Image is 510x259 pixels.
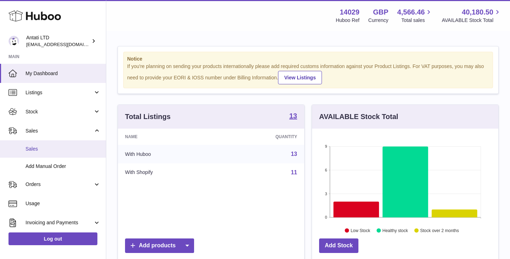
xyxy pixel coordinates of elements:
[25,181,93,188] span: Orders
[8,232,97,245] a: Log out
[442,7,501,24] a: 40,180.50 AVAILABLE Stock Total
[351,228,370,233] text: Low Stock
[289,112,297,121] a: 13
[442,17,501,24] span: AVAILABLE Stock Total
[25,108,93,115] span: Stock
[25,200,101,207] span: Usage
[25,219,93,226] span: Invoicing and Payments
[336,17,359,24] div: Huboo Ref
[420,228,459,233] text: Stock over 2 months
[325,144,327,148] text: 9
[397,7,425,17] span: 4,566.46
[25,70,101,77] span: My Dashboard
[368,17,389,24] div: Currency
[291,169,297,175] a: 11
[127,63,489,84] div: If you're planning on sending your products internationally please add required customs informati...
[125,238,194,253] a: Add products
[25,146,101,152] span: Sales
[373,7,388,17] strong: GBP
[26,34,90,48] div: Antati LTD
[278,71,322,84] a: View Listings
[340,7,359,17] strong: 14029
[127,56,489,62] strong: Notice
[125,112,171,122] h3: Total Listings
[325,191,327,196] text: 3
[319,112,398,122] h3: AVAILABLE Stock Total
[118,145,219,163] td: With Huboo
[325,215,327,219] text: 0
[219,129,304,145] th: Quantity
[325,168,327,172] text: 6
[25,89,93,96] span: Listings
[291,151,297,157] a: 13
[319,238,358,253] a: Add Stock
[118,129,219,145] th: Name
[25,128,93,134] span: Sales
[25,163,101,170] span: Add Manual Order
[382,228,408,233] text: Healthy stock
[397,7,433,24] a: 4,566.46 Total sales
[118,163,219,182] td: With Shopify
[401,17,433,24] span: Total sales
[26,41,104,47] span: [EMAIL_ADDRESS][DOMAIN_NAME]
[462,7,493,17] span: 40,180.50
[289,112,297,119] strong: 13
[8,36,19,46] img: toufic@antatiskin.com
